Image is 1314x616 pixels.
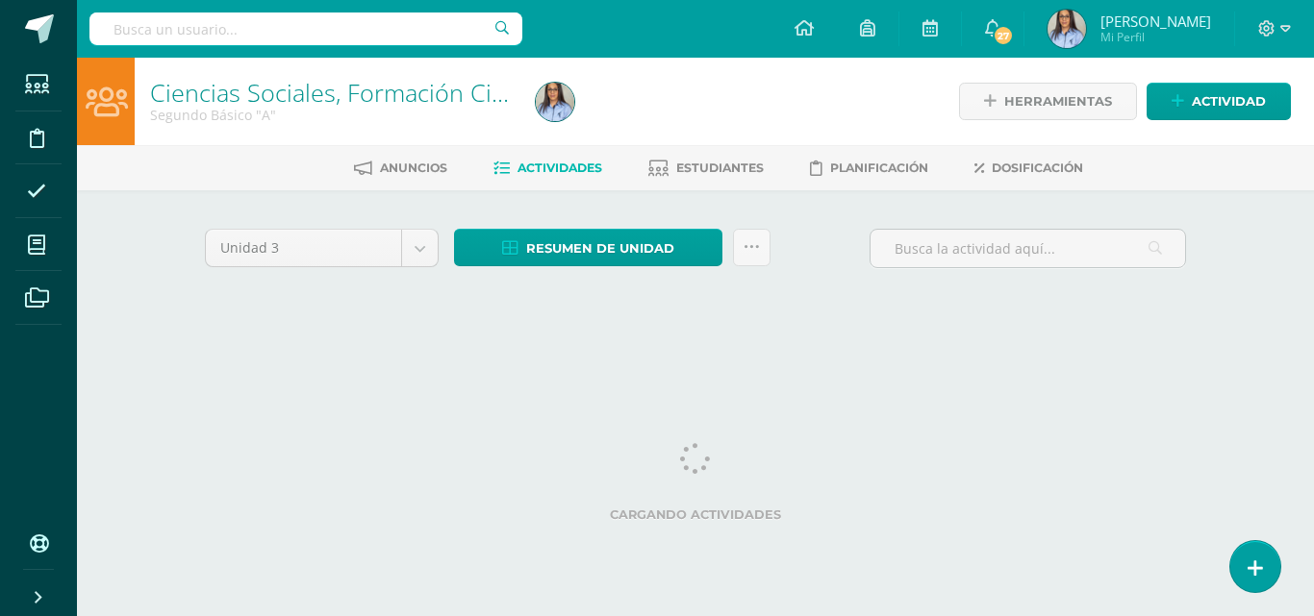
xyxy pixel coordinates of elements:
[1100,29,1211,45] span: Mi Perfil
[380,160,447,175] span: Anuncios
[676,160,764,175] span: Estudiantes
[993,25,1014,46] span: 27
[810,153,928,184] a: Planificación
[974,153,1083,184] a: Dosificación
[1192,84,1266,119] span: Actividad
[493,153,602,184] a: Actividades
[150,76,794,109] a: Ciencias Sociales, Formación Ciudadana e Interculturalidad
[354,153,447,184] a: Anuncios
[830,160,928,175] span: Planificación
[1100,12,1211,31] span: [PERSON_NAME]
[150,79,513,106] h1: Ciencias Sociales, Formación Ciudadana e Interculturalidad
[1004,84,1112,119] span: Herramientas
[992,160,1083,175] span: Dosificación
[220,230,387,266] span: Unidad 3
[206,230,438,266] a: Unidad 3
[526,231,674,266] span: Resumen de unidad
[1147,83,1291,120] a: Actividad
[454,229,722,266] a: Resumen de unidad
[536,83,574,121] img: 70b1105214193c847cd35a8087b967c7.png
[205,507,1186,522] label: Cargando actividades
[89,12,522,45] input: Busca un usuario...
[871,230,1185,267] input: Busca la actividad aquí...
[959,83,1137,120] a: Herramientas
[1048,10,1086,48] img: 70b1105214193c847cd35a8087b967c7.png
[648,153,764,184] a: Estudiantes
[150,106,513,124] div: Segundo Básico 'A'
[518,160,602,175] span: Actividades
